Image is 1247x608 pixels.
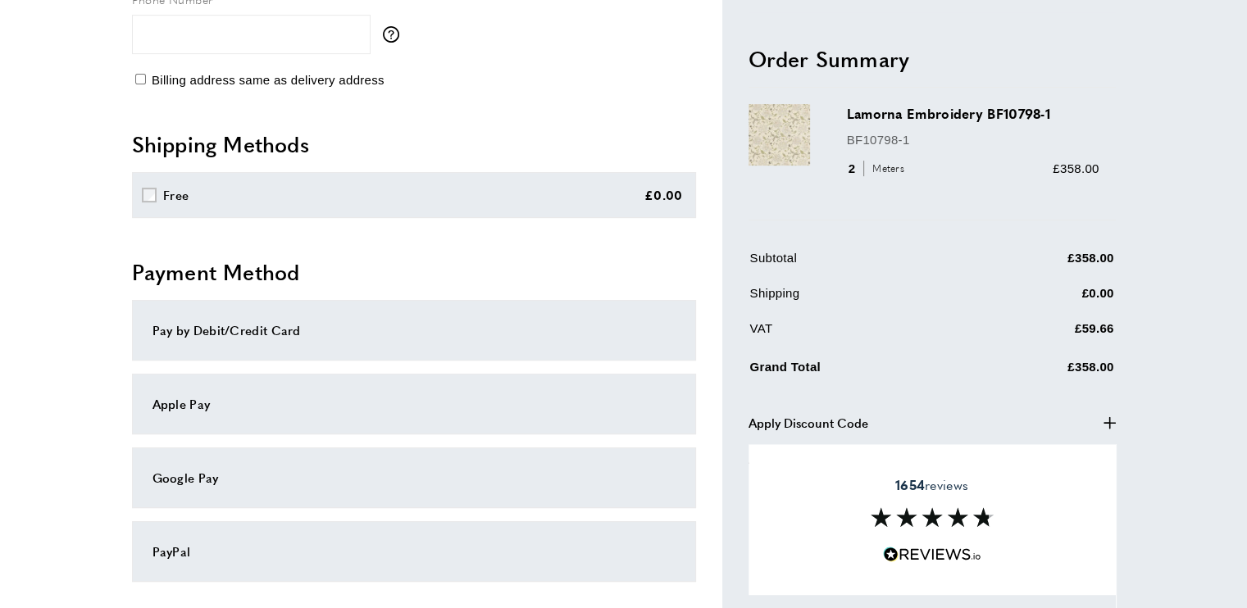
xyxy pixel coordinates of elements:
h2: Order Summary [749,44,1116,74]
td: £59.66 [971,319,1114,351]
div: £0.00 [644,185,683,205]
div: Free [163,185,189,205]
div: Pay by Debit/Credit Card [152,320,676,340]
div: Apple Pay [152,394,676,414]
td: Shipping [750,284,970,315]
img: Lamorna Embroidery BF10798-1 [749,105,810,166]
input: Billing address same as delivery address [135,74,146,84]
img: Reviews.io 5 stars [883,547,981,562]
h2: Shipping Methods [132,129,696,159]
td: £358.00 [971,248,1114,280]
button: More information [383,26,407,43]
strong: 1654 [895,475,925,494]
span: Billing address same as delivery address [152,73,385,87]
p: BF10798-1 [847,130,1099,150]
span: reviews [895,477,968,493]
div: 2 [847,159,910,179]
img: Reviews section [871,507,994,527]
span: Meters [863,161,908,177]
td: £0.00 [971,284,1114,315]
h3: Lamorna Embroidery BF10798-1 [847,105,1099,124]
td: VAT [750,319,970,351]
span: Apply Discount Code [749,413,868,433]
td: Subtotal [750,248,970,280]
div: PayPal [152,542,676,561]
td: Grand Total [750,354,970,389]
span: £358.00 [1053,161,1099,175]
td: £358.00 [971,354,1114,389]
h2: Payment Method [132,257,696,287]
div: Google Pay [152,468,676,488]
